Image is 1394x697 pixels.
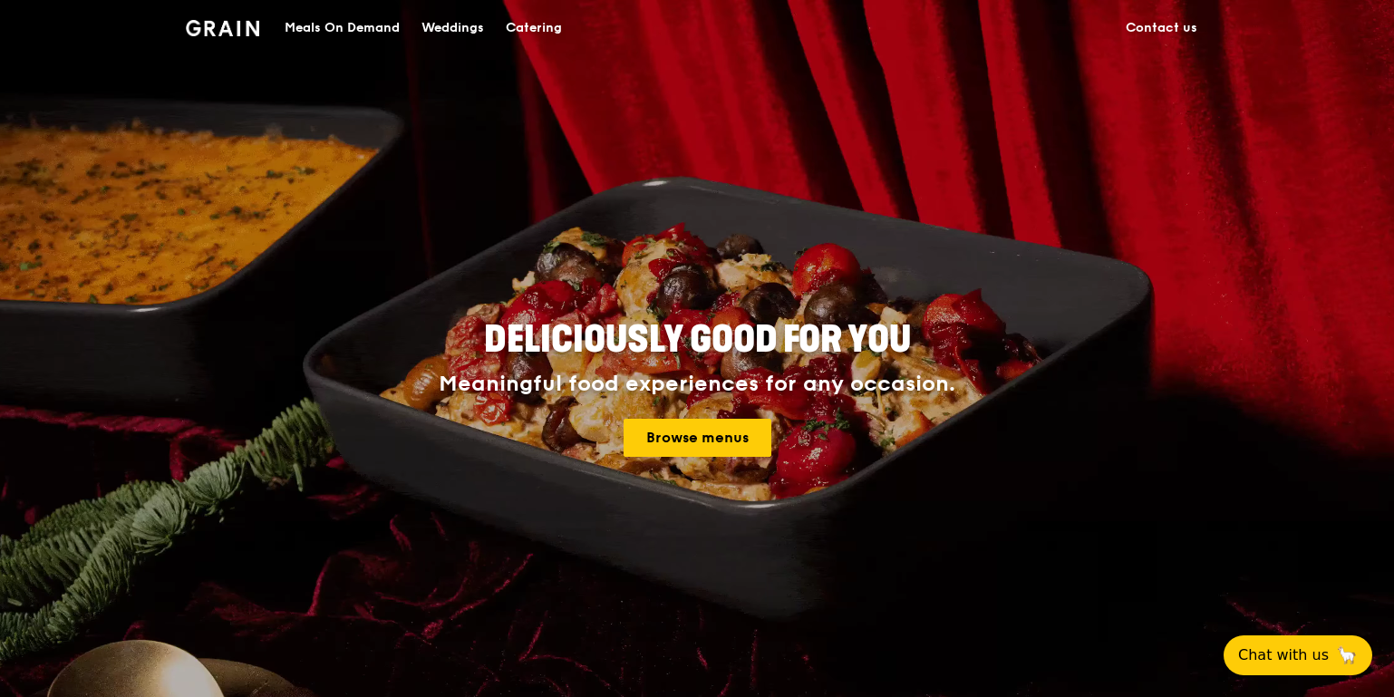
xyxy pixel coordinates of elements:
div: Catering [506,1,562,55]
div: Meaningful food experiences for any occasion. [371,372,1023,397]
button: Chat with us🦙 [1224,635,1372,675]
span: Deliciously good for you [484,318,911,362]
a: Catering [495,1,573,55]
span: 🦙 [1336,644,1358,666]
div: Meals On Demand [285,1,400,55]
div: Weddings [421,1,484,55]
a: Weddings [411,1,495,55]
a: Contact us [1115,1,1208,55]
img: Grain [186,20,259,36]
span: Chat with us [1238,644,1329,666]
a: Browse menus [624,419,771,457]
